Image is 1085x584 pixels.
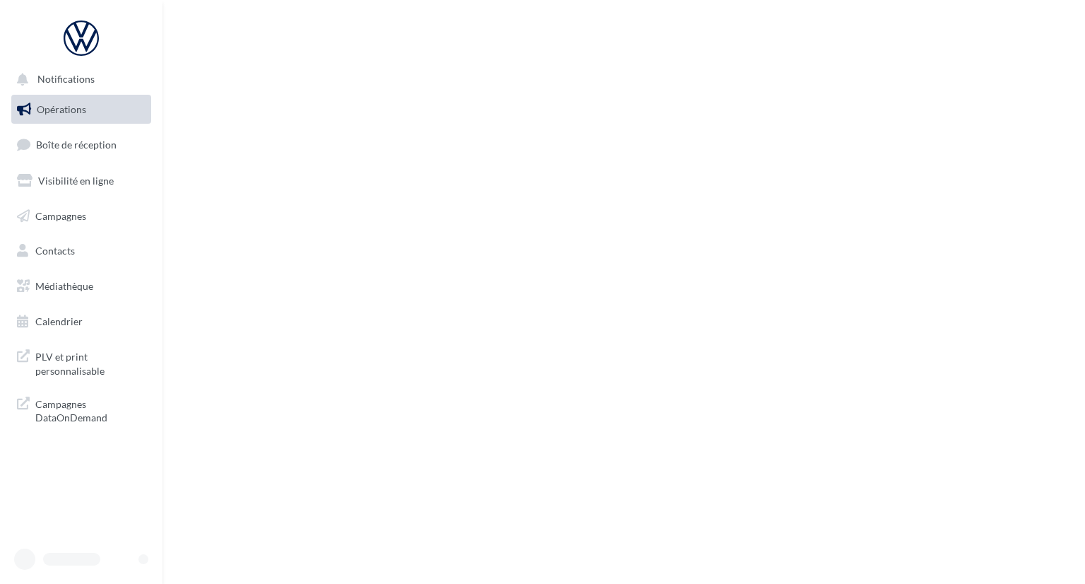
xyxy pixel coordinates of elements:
span: Notifications [37,74,95,86]
a: Médiathèque [8,271,154,301]
span: Contacts [35,245,75,257]
a: Boîte de réception [8,129,154,160]
a: Visibilité en ligne [8,166,154,196]
span: Médiathèque [35,280,93,292]
span: Opérations [37,103,86,115]
span: Campagnes [35,209,86,221]
a: Opérations [8,95,154,124]
a: Contacts [8,236,154,266]
a: Campagnes DataOnDemand [8,389,154,431]
a: Campagnes [8,202,154,231]
span: Visibilité en ligne [38,175,114,187]
span: PLV et print personnalisable [35,347,146,378]
span: Boîte de réception [36,139,117,151]
a: PLV et print personnalisable [8,341,154,383]
span: Calendrier [35,315,83,327]
a: Calendrier [8,307,154,337]
span: Campagnes DataOnDemand [35,395,146,425]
